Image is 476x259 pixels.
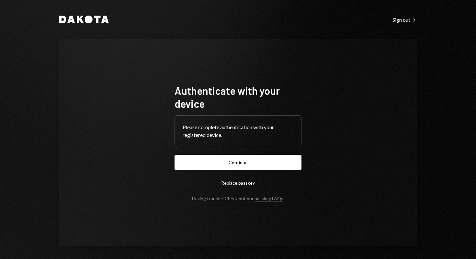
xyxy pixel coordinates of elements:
button: Replace passkey [175,175,301,191]
div: Having trouble? Check out our . [192,196,284,201]
h1: Authenticate with your device [175,84,301,110]
a: passkey FAQs [255,196,283,202]
div: Sign out [392,17,417,23]
button: Continue [175,155,301,170]
a: Sign out [392,16,417,23]
div: Please complete authentication with your registered device. [183,123,293,139]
